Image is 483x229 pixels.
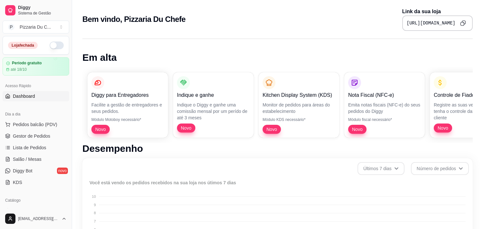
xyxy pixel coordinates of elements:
p: Módulo KDS necessário* [263,117,335,122]
span: Produtos [13,207,31,214]
button: Nota Fiscal (NFC-e)Emita notas fiscais (NFC-e) do seus pedidos do DiggyMódulo fiscal necessário*Novo [344,72,425,138]
button: Pedidos balcão (PDV) [3,119,69,130]
p: Emita notas fiscais (NFC-e) do seus pedidos do Diggy [348,102,421,114]
p: Indique e ganhe [177,91,250,99]
h2: Bem vindo, Pizzaria Du Chefe [82,14,186,24]
div: Pizzaria Du C ... [20,24,51,30]
pre: [URL][DOMAIN_NAME] [407,20,455,26]
p: Nota Fiscal (NFC-e) [348,91,421,99]
span: Novo [93,126,108,133]
span: Dashboard [13,93,35,99]
p: Facilite a gestão de entregadores e seus pedidos. [91,102,164,114]
button: Alterar Status [50,41,64,49]
span: Novo [178,125,194,131]
h1: Desempenho [82,143,473,154]
button: Últimos 7 dias [358,162,404,175]
span: Novo [435,125,451,131]
article: Período gratuito [12,61,42,66]
button: Kitchen Display System (KDS)Monitor de pedidos para áreas do estabelecimentoMódulo KDS necessário... [259,72,339,138]
tspan: 7 [94,219,96,223]
button: [EMAIL_ADDRESS][DOMAIN_NAME] [3,211,69,226]
article: até 18/10 [11,67,27,72]
text: Você está vendo os pedidos recebidos na sua loja nos útimos 7 dias [89,180,236,185]
a: KDS [3,177,69,188]
span: Novo [349,126,365,133]
a: Lista de Pedidos [3,142,69,153]
div: Dia a dia [3,109,69,119]
button: Copy to clipboard [458,18,468,28]
p: Link da sua loja [402,8,473,15]
span: Novo [264,126,280,133]
button: Select a team [3,21,69,33]
tspan: 10 [92,195,96,198]
span: Sistema de Gestão [18,11,67,16]
span: P [8,24,14,30]
span: Diggy [18,5,67,11]
div: Acesso Rápido [3,81,69,91]
span: KDS [13,179,22,186]
div: Catálogo [3,195,69,206]
a: Gestor de Pedidos [3,131,69,141]
span: Pedidos balcão (PDV) [13,121,57,128]
p: Módulo Motoboy necessário* [91,117,164,122]
div: Loja fechada [8,42,38,49]
a: Diggy Botnovo [3,166,69,176]
button: Número de pedidos [411,162,469,175]
button: Diggy para EntregadoresFacilite a gestão de entregadores e seus pedidos.Módulo Motoboy necessário... [88,72,168,138]
p: Kitchen Display System (KDS) [263,91,335,99]
p: Indique o Diggy e ganhe uma comissão mensal por um perído de até 3 meses [177,102,250,121]
tspan: 8 [94,211,96,215]
span: Salão / Mesas [13,156,42,162]
a: DiggySistema de Gestão [3,3,69,18]
p: Monitor de pedidos para áreas do estabelecimento [263,102,335,114]
p: Diggy para Entregadores [91,91,164,99]
tspan: 9 [94,203,96,207]
span: Gestor de Pedidos [13,133,50,139]
span: Lista de Pedidos [13,144,46,151]
a: Dashboard [3,91,69,101]
span: [EMAIL_ADDRESS][DOMAIN_NAME] [18,216,59,221]
a: Produtos [3,206,69,216]
a: Período gratuitoaté 18/10 [3,57,69,76]
h1: Em alta [82,52,473,63]
button: Indique e ganheIndique o Diggy e ganhe uma comissão mensal por um perído de até 3 mesesNovo [173,72,254,138]
span: Diggy Bot [13,168,33,174]
a: Salão / Mesas [3,154,69,164]
p: Módulo fiscal necessário* [348,117,421,122]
